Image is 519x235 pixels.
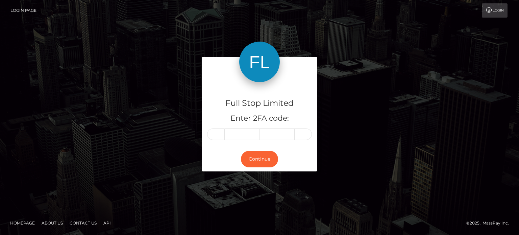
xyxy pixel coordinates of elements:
[207,97,312,109] h4: Full Stop Limited
[7,218,38,228] a: Homepage
[239,42,280,82] img: Full Stop Limited
[241,151,278,167] button: Continue
[466,219,514,227] div: © 2025 , MassPay Inc.
[39,218,66,228] a: About Us
[101,218,114,228] a: API
[207,113,312,124] h5: Enter 2FA code:
[482,3,508,18] a: Login
[10,3,36,18] a: Login Page
[67,218,99,228] a: Contact Us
